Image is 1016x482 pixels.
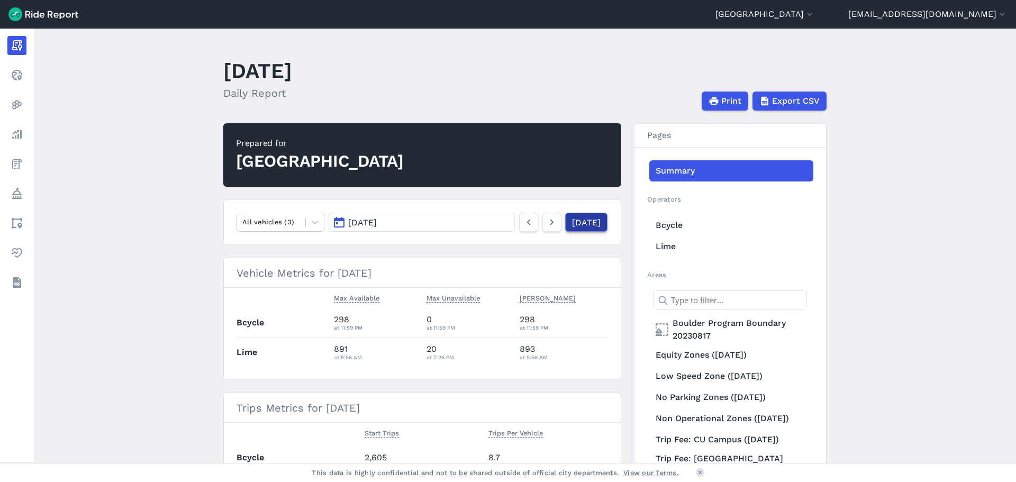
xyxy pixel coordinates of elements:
[360,443,484,472] td: 2,605
[721,95,741,107] span: Print
[484,443,608,472] td: 8.7
[654,290,807,310] input: Type to filter...
[7,154,26,174] a: Fees
[329,213,515,232] button: [DATE]
[8,7,78,21] img: Ride Report
[237,338,330,367] th: Lime
[365,427,399,440] button: Start Trips
[7,125,26,144] a: Analyze
[334,313,419,332] div: 298
[848,8,1008,21] button: [EMAIL_ADDRESS][DOMAIN_NAME]
[520,292,576,303] span: [PERSON_NAME]
[520,292,576,305] button: [PERSON_NAME]
[772,95,820,107] span: Export CSV
[334,292,379,303] span: Max Available
[7,36,26,55] a: Report
[223,56,292,85] h1: [DATE]
[520,352,609,362] div: at 5:56 AM
[649,344,813,366] a: Equity Zones ([DATE])
[7,243,26,262] a: Health
[649,450,813,480] a: Trip Fee: [GEOGRAPHIC_DATA] ([DATE])
[365,427,399,438] span: Start Trips
[236,137,404,150] div: Prepared for
[224,393,621,423] h3: Trips Metrics for [DATE]
[223,85,292,101] h2: Daily Report
[334,352,419,362] div: at 5:56 AM
[7,95,26,114] a: Heatmaps
[649,215,813,236] a: Bcycle
[488,427,543,440] button: Trips Per Vehicle
[334,292,379,305] button: Max Available
[752,92,827,111] button: Export CSV
[427,323,511,332] div: at 11:59 PM
[634,124,826,148] h3: Pages
[488,427,543,438] span: Trips Per Vehicle
[647,194,813,204] h2: Operators
[520,313,609,332] div: 298
[702,92,748,111] button: Print
[649,315,813,344] a: Boulder Program Boundary 20230817
[649,408,813,429] a: Non Operational Zones ([DATE])
[237,308,330,338] th: Bcycle
[7,184,26,203] a: Policy
[427,343,511,362] div: 20
[224,258,621,288] h3: Vehicle Metrics for [DATE]
[649,160,813,181] a: Summary
[520,343,609,362] div: 893
[348,217,377,228] span: [DATE]
[623,468,679,478] a: View our Terms.
[649,429,813,450] a: Trip Fee: CU Campus ([DATE])
[237,443,360,472] th: Bcycle
[565,213,607,232] a: [DATE]
[7,273,26,292] a: Datasets
[334,343,419,362] div: 891
[520,323,609,332] div: at 11:59 PM
[647,270,813,280] h2: Areas
[715,8,815,21] button: [GEOGRAPHIC_DATA]
[427,313,511,332] div: 0
[236,150,404,173] div: [GEOGRAPHIC_DATA]
[649,387,813,408] a: No Parking Zones ([DATE])
[427,352,511,362] div: at 7:26 PM
[649,236,813,257] a: Lime
[649,366,813,387] a: Low Speed Zone ([DATE])
[334,323,419,332] div: at 11:59 PM
[7,214,26,233] a: Areas
[7,66,26,85] a: Realtime
[427,292,480,303] span: Max Unavailable
[427,292,480,305] button: Max Unavailable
